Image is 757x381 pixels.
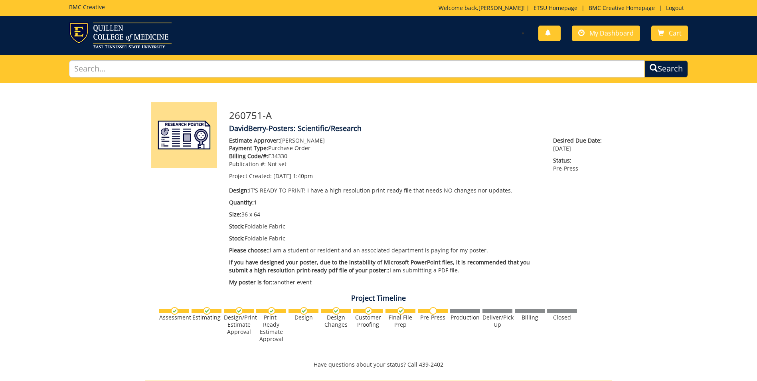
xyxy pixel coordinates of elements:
[192,314,221,321] div: Estimating
[273,172,313,180] span: [DATE] 1:40pm
[289,314,318,321] div: Design
[644,60,688,77] button: Search
[151,102,217,168] img: Product featured image
[229,234,245,242] span: Stock:
[256,314,286,343] div: Print-Ready Estimate Approval
[69,4,105,10] h5: BMC Creative
[547,314,577,321] div: Closed
[229,278,542,286] p: another event
[229,198,254,206] span: Quantity:
[229,222,542,230] p: Foldable Fabric
[585,4,659,12] a: BMC Creative Homepage
[235,307,243,315] img: checkmark
[651,26,688,41] a: Cart
[418,314,448,321] div: Pre-Press
[429,307,437,315] img: no
[229,278,274,286] span: My poster is for::
[229,210,241,218] span: Size:
[145,361,612,369] p: Have questions about your status? Call 439-2402
[515,314,545,321] div: Billing
[229,234,542,242] p: Foldable Fabric
[229,258,530,274] span: If you have designed your poster, due to the instability of Microsoft PowerPoint files, it is rec...
[69,22,172,48] img: ETSU logo
[229,137,542,145] p: [PERSON_NAME]
[229,172,272,180] span: Project Created:
[353,314,383,328] div: Customer Proofing
[229,125,606,133] h4: DavidBerry-Posters: Scientific/Research
[229,258,542,274] p: I am submitting a PDF file.
[69,60,645,77] input: Search...
[669,29,682,38] span: Cart
[267,160,287,168] span: Not set
[553,137,606,153] p: [DATE]
[229,152,542,160] p: E34330
[145,294,612,302] h4: Project Timeline
[553,157,606,165] span: Status:
[159,314,189,321] div: Assessment
[229,152,268,160] span: Billing Code/#:
[482,314,512,328] div: Deliver/Pick-Up
[229,137,280,144] span: Estimate Approver:
[203,307,211,315] img: checkmark
[300,307,308,315] img: checkmark
[229,110,606,121] h3: 260751-A
[553,137,606,145] span: Desired Due Date:
[229,187,249,194] span: Design:
[589,29,634,38] span: My Dashboard
[439,4,688,12] p: Welcome back, ! | | |
[229,210,542,218] p: 36 x 64
[229,160,266,168] span: Publication #:
[530,4,581,12] a: ETSU Homepage
[171,307,178,315] img: checkmark
[229,222,245,230] span: Stock:
[662,4,688,12] a: Logout
[385,314,415,328] div: Final File Prep
[478,4,523,12] a: [PERSON_NAME]
[572,26,640,41] a: My Dashboard
[450,314,480,321] div: Production
[321,314,351,328] div: Design Changes
[553,157,606,173] p: Pre-Press
[229,246,542,254] p: I am a student or resident and an associated department is paying for my poster.
[229,246,270,254] span: Please choose::
[268,307,275,315] img: checkmark
[229,144,268,152] span: Payment Type:
[397,307,405,315] img: checkmark
[229,144,542,152] p: Purchase Order
[229,198,542,206] p: 1
[365,307,372,315] img: checkmark
[224,314,254,335] div: Design/Print Estimate Approval
[229,187,542,194] p: IT'S READY TO PRINT! I have a high resolution print-ready file that needs NO changes nor updates.
[332,307,340,315] img: checkmark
